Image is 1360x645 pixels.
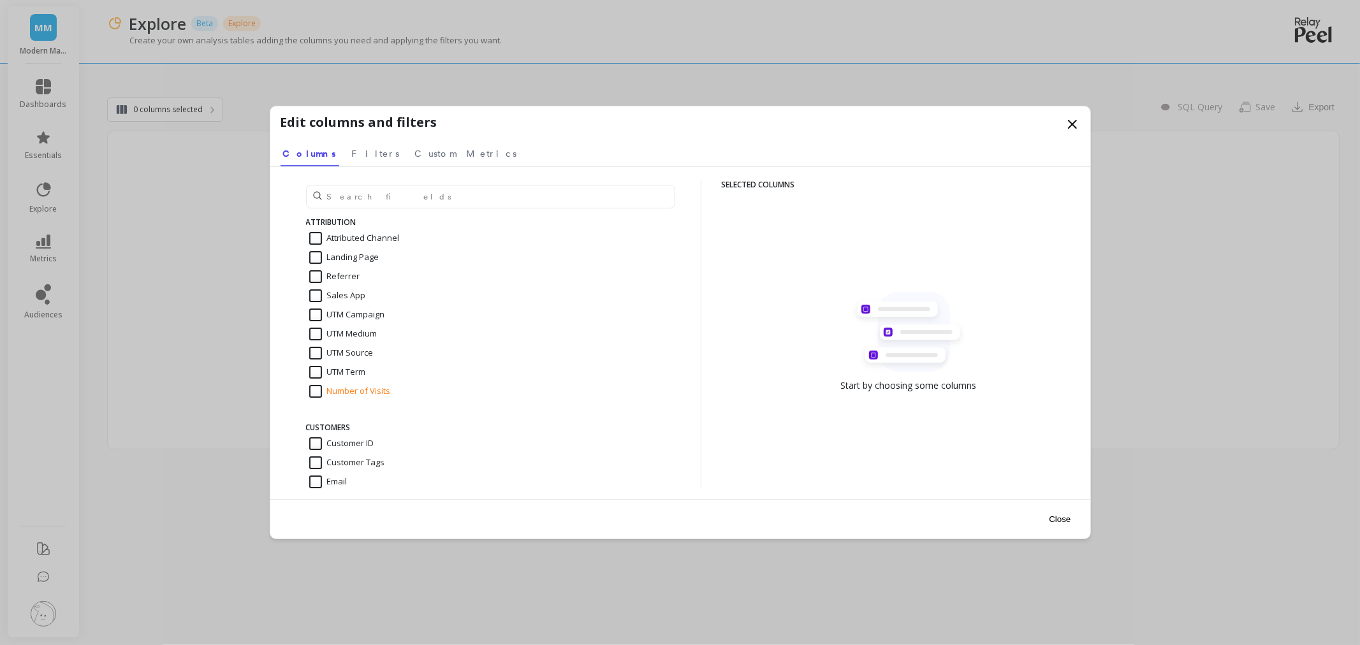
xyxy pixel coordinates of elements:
[309,251,379,264] span: Landing Page
[309,270,360,283] span: Referrer
[309,289,366,302] span: Sales App
[283,147,337,160] span: Columns
[306,422,351,433] span: CUSTOMERS
[415,147,517,160] span: Custom Metrics
[309,232,400,245] span: Attributed Channel
[1045,505,1074,533] button: Close
[352,147,400,160] span: Filters
[309,328,377,340] span: UTM Medium
[309,347,374,359] span: UTM Source
[306,185,675,208] input: Search fields
[722,180,1096,190] span: SELECTED COLUMNS
[281,113,437,132] h1: Edit columns and filters
[309,308,385,321] span: UTM Campaign
[281,137,1080,166] nav: Tabs
[309,456,385,469] span: Customer Tags
[309,366,366,379] span: UTM Term
[309,385,391,398] span: Number of Visits
[309,437,374,450] span: Customer ID
[309,475,347,488] span: Email
[841,379,977,392] span: Start by choosing some columns
[306,217,356,228] span: ATTRIBUTION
